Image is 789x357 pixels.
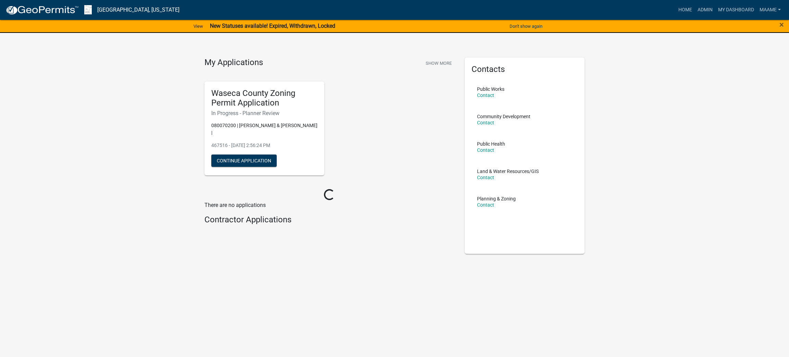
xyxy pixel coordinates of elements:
a: Contact [477,120,494,125]
a: Admin [695,3,715,16]
span: × [779,20,784,29]
strong: New Statuses available! Expired, Withdrawn, Locked [210,23,335,29]
button: Continue Application [211,155,277,167]
p: Community Development [477,114,530,119]
a: Contact [477,202,494,208]
p: There are no applications [204,201,454,209]
p: Planning & Zoning [477,196,516,201]
button: Don't show again [507,21,545,32]
wm-workflow-list-section: Contractor Applications [204,215,454,227]
a: Contact [477,93,494,98]
a: [GEOGRAPHIC_DATA], [US_STATE] [97,4,179,16]
button: Show More [423,58,454,69]
h4: My Applications [204,58,263,68]
p: Land & Water Resources/GIS [477,169,539,174]
a: Contact [477,147,494,153]
p: Public Works [477,87,504,91]
p: 080070200 | [PERSON_NAME] & [PERSON_NAME] | [211,122,317,136]
a: My Dashboard [715,3,757,16]
p: Public Health [477,141,505,146]
h4: Contractor Applications [204,215,454,225]
a: View [191,21,206,32]
a: Maame [757,3,784,16]
h5: Contacts [472,64,578,74]
a: Home [676,3,695,16]
a: Contact [477,175,494,180]
h5: Waseca County Zoning Permit Application [211,88,317,108]
img: Waseca County, Minnesota [84,5,92,14]
button: Close [779,21,784,29]
h6: In Progress - Planner Review [211,110,317,116]
p: 467516 - [DATE] 2:56:24 PM [211,142,317,149]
